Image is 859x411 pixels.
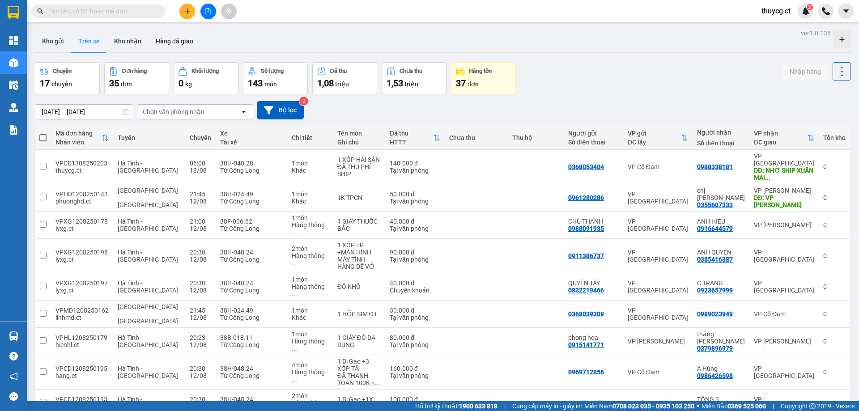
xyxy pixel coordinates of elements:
[190,167,211,174] div: 13/08
[337,242,381,263] div: 1 XỐP TP +MÀN HÌNH MÁY TÍNH
[337,358,381,372] div: 1 Bì Gạo +3 XỐP TĂ
[390,249,440,256] div: 90.000 đ
[190,314,211,321] div: 12/08
[107,30,149,52] button: Kho nhận
[220,256,283,263] div: Từ Công Long
[221,4,237,19] button: aim
[390,287,440,294] div: Chuyển khoản
[628,218,688,232] div: VP [GEOGRAPHIC_DATA]
[330,68,347,74] div: Đã thu
[174,62,238,94] button: Khối lượng0kg
[697,218,745,225] div: ANH HIẾU
[118,249,178,263] span: Hà Tĩnh - [GEOGRAPHIC_DATA]
[220,396,283,403] div: 38H-048.24
[628,249,688,263] div: VP [GEOGRAPHIC_DATA]
[754,187,814,194] div: VP [PERSON_NAME]
[468,81,479,88] span: đơn
[404,81,418,88] span: triệu
[823,369,846,376] div: 0
[415,401,498,411] span: Hỗ trợ kỹ thuật:
[568,399,604,407] div: 0969712856
[697,129,745,136] div: Người nhận
[568,369,604,376] div: 0969712856
[292,276,328,283] div: 1 món
[697,310,733,318] div: 0989023949
[190,134,211,141] div: Chuyến
[292,369,328,383] div: Hàng thông thường
[261,68,284,74] div: Số lượng
[9,81,18,90] img: warehouse-icon
[190,372,211,379] div: 12/08
[697,187,745,201] div: chị tuyết
[292,134,328,141] div: Chi tiết
[220,139,283,146] div: Tài xế
[628,369,688,376] div: VP Cổ Đạm
[118,187,178,208] span: [GEOGRAPHIC_DATA] - [GEOGRAPHIC_DATA]
[190,334,211,341] div: 20:23
[55,218,109,225] div: VPXG1208250178
[823,338,846,345] div: 0
[628,130,681,137] div: VP gửi
[292,307,328,314] div: 1 món
[628,191,688,205] div: VP [GEOGRAPHIC_DATA]
[337,130,381,137] div: Tên món
[697,345,733,352] div: 0379896979
[754,365,814,379] div: VP [GEOGRAPHIC_DATA]
[808,4,811,10] span: 3
[459,403,498,410] strong: 1900 633 818
[257,101,304,119] button: Bộ lọc
[220,365,283,372] div: 38H-048.24
[55,341,109,348] div: hienhl.ct
[612,403,694,410] strong: 0708 023 035 - 0935 103 250
[299,97,308,106] sup: 2
[9,331,18,341] img: warehouse-icon
[37,8,43,14] span: search
[9,372,18,381] span: notification
[833,30,851,48] div: Tạo kho hàng mới
[122,68,147,74] div: Đơn hàng
[754,194,814,208] div: DĐ: VP HỒNG LĨNH
[9,125,18,135] img: solution-icon
[55,396,109,403] div: VPCD1208250193
[51,126,113,150] th: Toggle SortBy
[220,225,283,232] div: Từ Công Long
[240,108,247,115] svg: open
[8,6,19,19] img: logo-vxr
[390,139,433,146] div: HTTT
[190,365,211,372] div: 20:30
[9,36,18,45] img: dashboard-icon
[243,62,308,94] button: Số lượng143món
[312,62,377,94] button: Đã thu1,08 triệu
[190,256,211,263] div: 12/08
[220,314,283,321] div: Từ Công Long
[104,62,169,94] button: Đơn hàng35đơn
[191,68,219,74] div: Khối lượng
[754,249,814,263] div: VP [GEOGRAPHIC_DATA]
[292,252,328,267] div: Hàng thông thường
[807,4,813,10] sup: 3
[697,163,733,170] div: 0988338181
[118,303,178,325] span: [GEOGRAPHIC_DATA] - [GEOGRAPHIC_DATA]
[292,338,328,352] div: Hàng thông thường
[9,58,18,68] img: warehouse-icon
[823,221,846,229] div: 0
[55,372,109,379] div: hang.ct
[118,396,178,410] span: Hà Tĩnh - [GEOGRAPHIC_DATA]
[35,30,71,52] button: Kho gửi
[220,341,283,348] div: Từ Công Long
[749,126,819,150] th: Toggle SortBy
[697,372,733,379] div: 0986426598
[220,280,283,287] div: 38H-048.24
[697,287,733,294] div: 0923657999
[823,399,846,407] div: 0
[190,218,211,225] div: 21:00
[390,160,440,167] div: 140.000 đ
[40,78,50,89] span: 17
[568,163,604,170] div: 0368053404
[185,81,192,88] span: kg
[337,372,381,386] div: ĐÃ THANH TOÁN 100K + VP HÀ ĐÔNG THU THÊM 60.000Đ
[782,64,828,80] button: Nhập hàng
[697,249,745,256] div: ANH QUYỀN
[205,8,211,14] span: file-add
[337,139,381,146] div: Ghi chú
